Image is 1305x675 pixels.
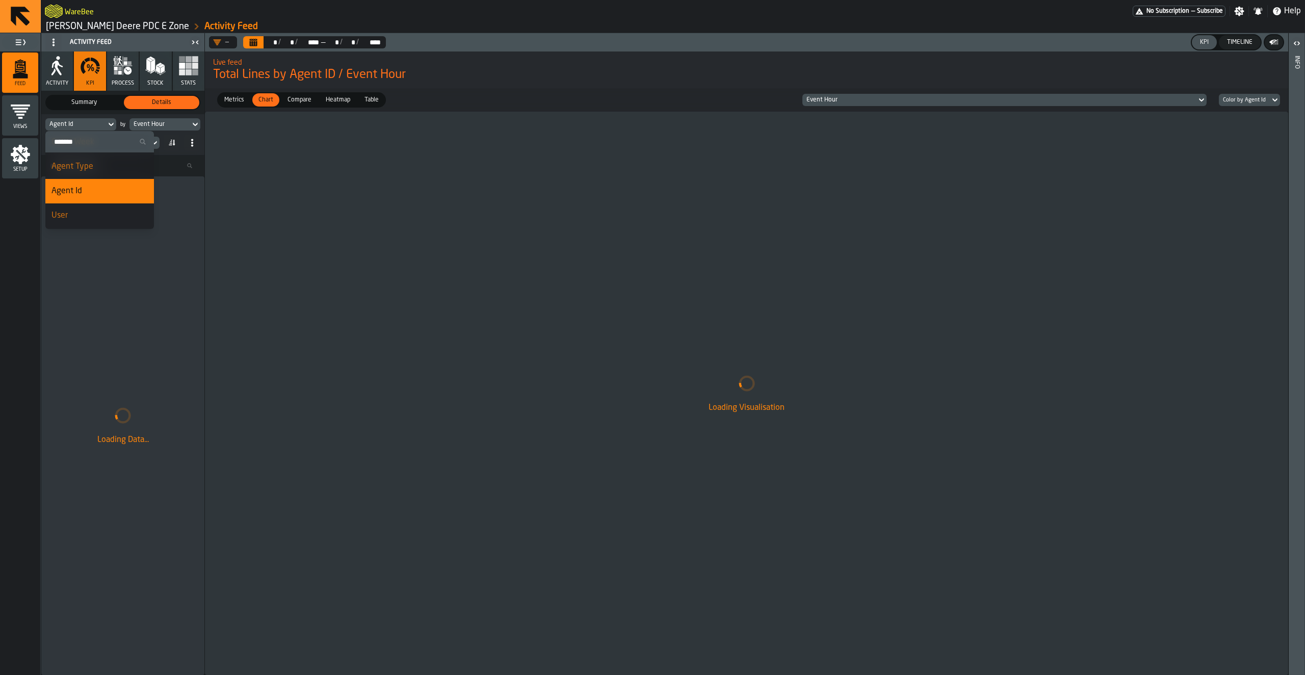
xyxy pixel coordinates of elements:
[1197,8,1223,15] span: Subscribe
[320,93,356,107] div: thumb
[319,92,357,108] label: button-switch-multi-Heatmap
[86,80,94,87] span: KPI
[213,57,1280,67] h2: Sub Title
[2,81,38,87] span: Feed
[806,96,1192,103] div: DropdownMenuValue-eventHour
[243,36,386,48] div: Select date range
[220,95,248,105] span: Metrics
[2,138,38,179] li: menu Setup
[1133,6,1225,17] a: link-to-/wh/i/9d85c013-26f4-4c06-9c7d-6d35b33af13a/pricing/
[213,402,1280,414] div: Loading Visualisation
[360,95,383,105] span: Table
[1146,8,1189,15] span: No Subscription
[45,154,154,179] li: dropdown-item
[124,96,199,109] div: thumb
[251,92,280,108] label: button-switch-multi-Chart
[1290,35,1304,54] label: button-toggle-Open
[126,98,197,107] span: Details
[1196,39,1213,46] div: KPI
[51,212,68,220] span: User
[320,38,326,46] span: —
[49,434,196,446] div: Loading Data...
[1289,33,1304,675] header: Info
[2,35,38,49] label: button-toggle-Toggle Full Menu
[280,92,319,108] label: button-switch-multi-Compare
[45,228,154,252] li: dropdown-item
[209,36,237,48] div: DropdownMenuValue-
[356,38,359,46] div: /
[322,95,354,105] span: Heatmap
[147,80,164,87] span: Stock
[218,93,250,107] div: thumb
[343,38,356,46] div: Select date range
[1293,54,1300,672] div: Info
[112,80,134,87] span: process
[1268,5,1305,17] label: button-toggle-Help
[120,122,125,127] div: by
[123,95,200,110] label: button-switch-multi-Details
[2,53,38,93] li: menu Feed
[1284,5,1301,17] span: Help
[802,94,1207,106] div: DropdownMenuValue-eventHour
[283,95,316,105] span: Compare
[326,38,340,46] div: Select date range
[46,21,189,32] a: link-to-/wh/i/9d85c013-26f4-4c06-9c7d-6d35b33af13a/simulations
[49,121,102,128] div: DropdownMenuValue-agentId
[298,38,320,46] div: Select date range
[1133,6,1225,17] div: Menu Subscription
[243,36,264,48] button: Select date range
[340,38,343,46] div: /
[357,92,386,108] label: button-switch-multi-Table
[46,96,122,109] div: thumb
[45,118,116,131] div: DropdownMenuValue-agentId
[48,98,120,107] span: Summary
[51,163,93,171] span: Agent Type
[281,38,295,46] div: Select date range
[181,80,196,87] span: Stats
[213,67,1280,83] span: Total Lines by Agent ID / Event Hour
[45,179,154,203] li: dropdown-item
[188,36,202,48] label: button-toggle-Close me
[295,38,298,46] div: /
[45,95,123,110] label: button-switch-multi-Summary
[358,93,385,107] div: thumb
[45,20,673,33] nav: Breadcrumb
[2,95,38,136] li: menu Views
[45,203,154,228] li: dropdown-item
[1215,94,1280,106] div: DropdownMenuValue-group
[1265,35,1283,49] button: button-
[51,187,82,195] span: Agent Id
[252,93,279,107] div: thumb
[1219,35,1261,49] button: button-Timeline
[2,124,38,129] span: Views
[265,38,278,46] div: Select date range
[2,167,38,172] span: Setup
[204,21,258,32] a: link-to-/wh/i/9d85c013-26f4-4c06-9c7d-6d35b33af13a/feed/c257da07-1cf9-4968-b774-7d3466e678d4
[359,38,381,46] div: Select date range
[1223,97,1266,103] div: DropdownMenuValue-group
[278,38,281,46] div: /
[1223,39,1257,46] div: Timeline
[254,95,277,105] span: Chart
[281,93,318,107] div: thumb
[205,51,1288,88] div: title-Total Lines by Agent ID / Event Hour
[43,34,188,50] div: Activity Feed
[129,118,200,131] div: DropdownMenuValue-eventHour
[213,38,229,46] div: DropdownMenuValue-
[45,2,63,20] a: logo-header
[217,92,251,108] label: button-switch-multi-Metrics
[46,80,68,87] span: Activity
[1192,35,1217,49] button: button-KPI
[1230,6,1248,16] label: button-toggle-Settings
[1249,6,1267,16] label: button-toggle-Notifications
[134,121,186,128] div: DropdownMenuValue-eventHour
[65,6,94,16] h2: Sub Title
[1191,8,1195,15] span: —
